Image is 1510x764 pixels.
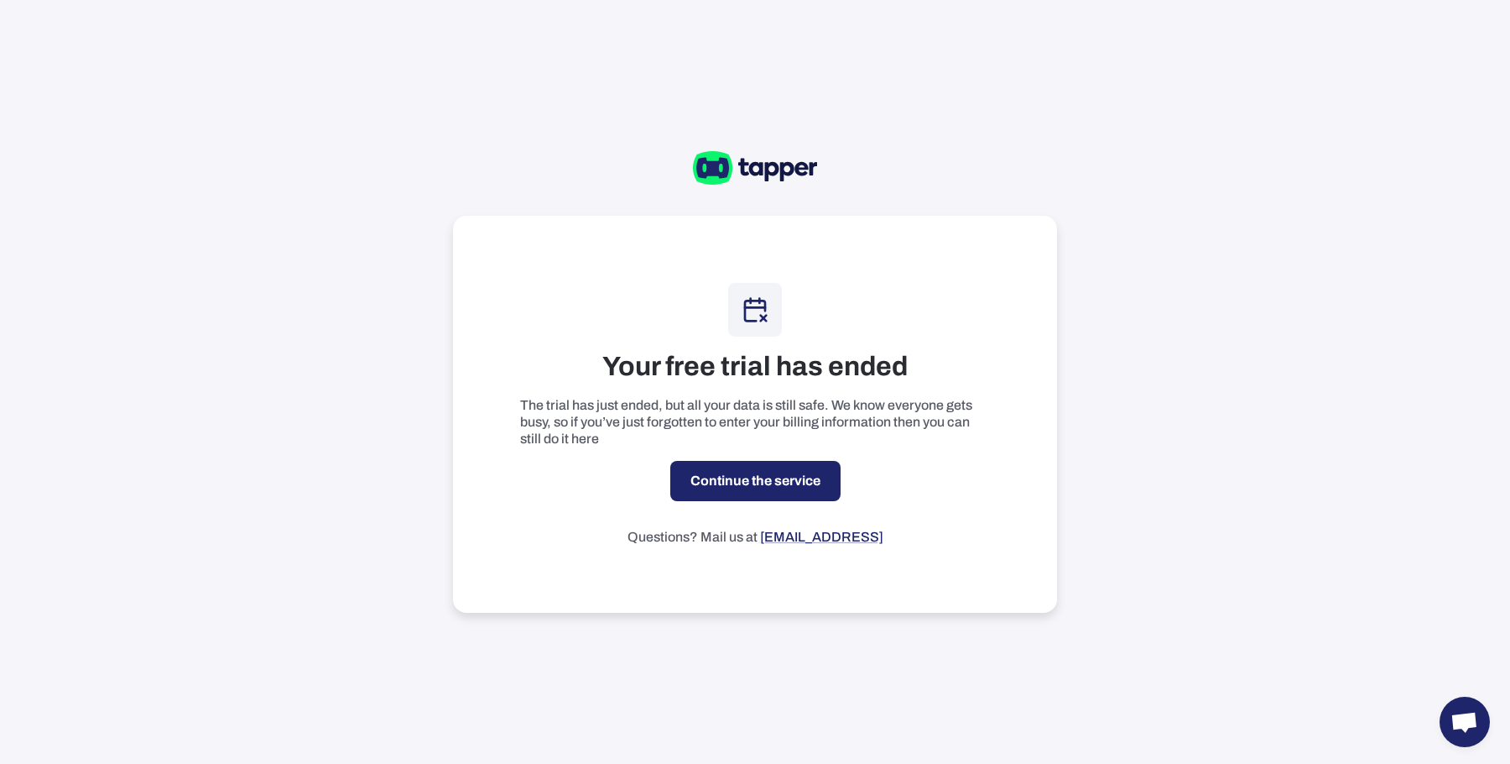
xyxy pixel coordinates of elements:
[760,530,883,544] a: [EMAIL_ADDRESS]
[1440,697,1490,747] a: Open chat
[670,461,841,501] a: Continue the service
[627,529,883,546] p: Questions? Mail us at
[602,350,908,384] h3: Your free trial has ended
[520,397,990,447] p: The trial has just ended, but all your data is still safe. We know everyone gets busy, so if you’...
